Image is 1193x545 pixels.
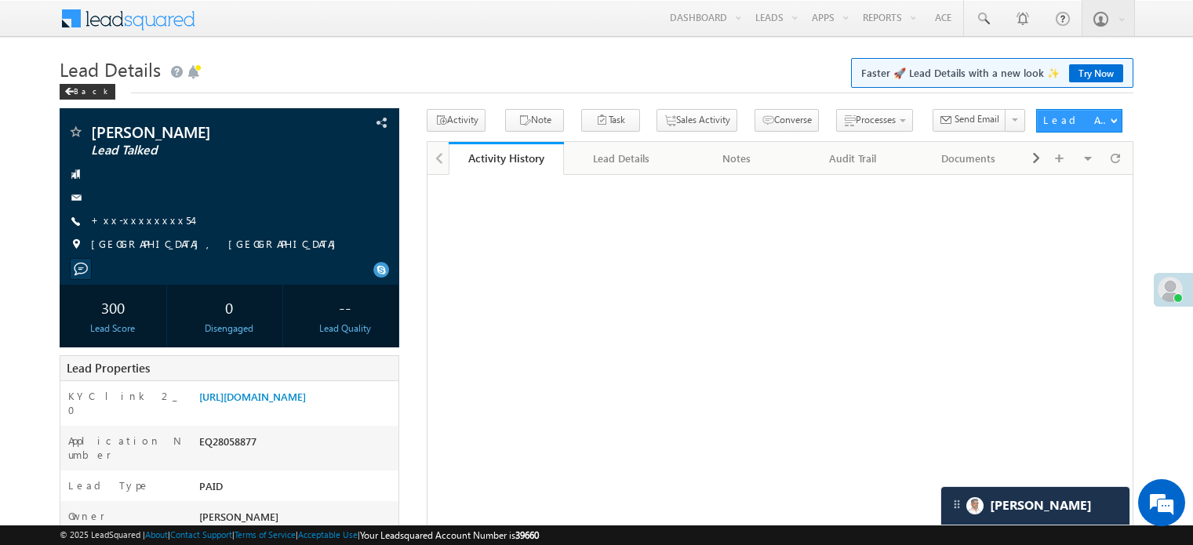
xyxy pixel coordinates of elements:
[933,109,1006,132] button: Send Email
[911,142,1027,175] a: Documents
[195,434,398,456] div: EQ28058877
[966,497,984,514] img: Carter
[64,322,162,336] div: Lead Score
[180,322,278,336] div: Disengaged
[68,389,183,417] label: KYC link 2_0
[427,109,486,132] button: Activity
[836,109,913,132] button: Processes
[564,142,679,175] a: Lead Details
[199,510,278,523] span: [PERSON_NAME]
[1036,109,1122,133] button: Lead Actions
[515,529,539,541] span: 39660
[195,478,398,500] div: PAID
[296,322,395,336] div: Lead Quality
[60,528,539,543] span: © 2025 LeadSquared | | | | |
[940,486,1130,525] div: carter-dragCarter[PERSON_NAME]
[360,529,539,541] span: Your Leadsquared Account Number is
[505,109,564,132] button: Note
[657,109,737,132] button: Sales Activity
[576,149,665,168] div: Lead Details
[808,149,897,168] div: Audit Trail
[67,360,150,376] span: Lead Properties
[235,529,296,540] a: Terms of Service
[199,390,306,403] a: [URL][DOMAIN_NAME]
[91,237,344,253] span: [GEOGRAPHIC_DATA], [GEOGRAPHIC_DATA]
[924,149,1013,168] div: Documents
[91,213,192,227] a: +xx-xxxxxxxx54
[60,84,115,100] div: Back
[856,114,896,125] span: Processes
[180,292,278,322] div: 0
[460,151,552,165] div: Activity History
[449,142,564,175] a: Activity History
[298,529,358,540] a: Acceptable Use
[68,478,150,492] label: Lead Type
[68,434,183,462] label: Application Number
[680,142,795,175] a: Notes
[60,83,123,96] a: Back
[91,143,301,158] span: Lead Talked
[795,142,911,175] a: Audit Trail
[68,509,105,523] label: Owner
[60,56,161,82] span: Lead Details
[990,498,1092,513] span: Carter
[296,292,395,322] div: --
[91,124,301,140] span: [PERSON_NAME]
[1043,113,1110,127] div: Lead Actions
[693,149,781,168] div: Notes
[755,109,819,132] button: Converse
[951,498,963,510] img: carter-drag
[170,529,232,540] a: Contact Support
[64,292,162,322] div: 300
[955,112,999,126] span: Send Email
[581,109,640,132] button: Task
[1069,64,1123,82] a: Try Now
[145,529,168,540] a: About
[861,65,1123,81] span: Faster 🚀 Lead Details with a new look ✨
